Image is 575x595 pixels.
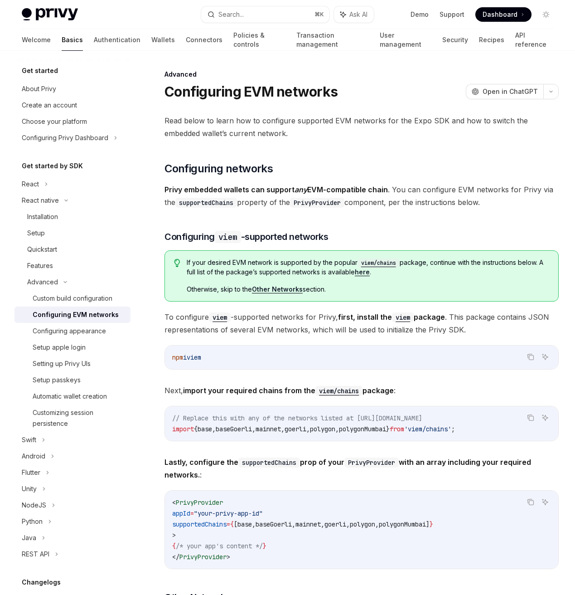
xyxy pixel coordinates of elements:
div: Advanced [164,70,559,79]
a: User management [380,29,431,51]
span: 'viem/chains' [404,425,451,433]
span: Configuring -supported networks [164,230,328,243]
span: Open in ChatGPT [483,87,538,96]
a: API reference [515,29,553,51]
div: Installation [27,211,58,222]
a: Recipes [479,29,504,51]
a: Setup apple login [14,339,130,356]
div: REST API [22,549,49,560]
span: polygonMumbai [379,520,426,528]
a: About Privy [14,81,130,97]
strong: first, install the package [338,312,445,322]
div: Swift [22,434,36,445]
span: /* your app's content */ [176,542,263,550]
span: ; [451,425,455,433]
a: Installation [14,209,130,225]
div: Python [22,516,43,527]
button: Ask AI [334,6,374,23]
div: Features [27,260,53,271]
button: Ask AI [539,351,551,363]
span: { [172,542,176,550]
span: , [306,425,310,433]
span: , [252,520,256,528]
div: Setup [27,228,45,239]
span: Otherwise, skip to the section. [187,285,549,294]
span: Configuring networks [164,161,273,176]
span: > [227,553,230,561]
code: viem [392,312,414,322]
button: Toggle dark mode [539,7,553,22]
span: Ask AI [349,10,367,19]
h5: Changelogs [22,577,61,588]
span: , [281,425,285,433]
div: Configuring EVM networks [33,309,119,320]
img: light logo [22,8,78,21]
a: Transaction management [296,29,369,51]
span: If your desired EVM network is supported by the popular package, continue with the instructions b... [187,258,549,277]
span: { [194,425,198,433]
div: Setup apple login [33,342,86,353]
code: PrivyProvider [290,198,344,208]
span: : [164,456,559,481]
h5: Get started by SDK [22,161,83,171]
div: Java [22,532,36,543]
div: Customizing session persistence [33,407,125,429]
a: Basics [62,29,83,51]
div: Unity [22,483,37,494]
span: baseGoerli [216,425,252,433]
button: Open in ChatGPT [466,84,543,99]
code: viem/chains [358,258,400,268]
a: Demo [411,10,429,19]
h1: Configuring EVM networks [164,83,338,100]
a: Authentication [94,29,140,51]
div: Quickstart [27,244,57,255]
a: Support [440,10,464,19]
a: Security [442,29,468,51]
span: npm [172,353,183,361]
a: Connectors [186,29,222,51]
span: Dashboard [483,10,517,19]
a: Other Networks [252,285,303,293]
span: i [183,353,187,361]
button: Ask AI [539,496,551,508]
a: Features [14,258,130,274]
a: Setting up Privy UIs [14,356,130,372]
div: About Privy [22,83,56,94]
span: > [172,531,176,539]
code: PrivyProvider [344,458,399,468]
span: baseGoerli [256,520,292,528]
span: goerli [285,425,306,433]
span: mainnet [256,425,281,433]
a: Customizing session persistence [14,405,130,432]
span: < [172,498,176,507]
button: Ask AI [539,412,551,424]
div: Setting up Privy UIs [33,358,91,369]
span: mainnet [295,520,321,528]
div: Custom build configuration [33,293,112,304]
span: "your-privy-app-id" [194,509,263,517]
code: viem [209,312,231,322]
a: Quickstart [14,241,130,258]
span: </ [172,553,179,561]
span: = [227,520,230,528]
span: { [230,520,234,528]
a: Policies & controls [233,29,285,51]
span: } [430,520,433,528]
a: Custom build configuration [14,290,130,307]
div: Configuring Privy Dashboard [22,132,108,143]
span: , [252,425,256,433]
a: Setup passkeys [14,372,130,388]
code: viem/chains [315,386,362,396]
a: Wallets [151,29,175,51]
em: any [295,185,307,194]
strong: import your required chains from the package [183,386,394,395]
a: Configuring EVM networks [14,307,130,323]
span: = [190,509,194,517]
div: React [22,179,39,190]
span: base [198,425,212,433]
span: // Replace this with any of the networks listed at [URL][DOMAIN_NAME] [172,414,422,422]
code: viem [215,231,241,243]
button: Copy the contents from the code block [525,496,536,508]
a: here [355,268,370,276]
